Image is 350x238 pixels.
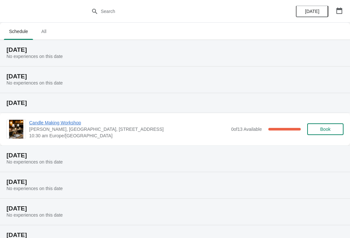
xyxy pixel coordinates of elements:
[6,179,344,185] h2: [DATE]
[6,212,63,218] span: No experiences on this date
[6,100,344,106] h2: [DATE]
[6,47,344,53] h2: [DATE]
[29,126,228,132] span: [PERSON_NAME], [GEOGRAPHIC_DATA], [STREET_ADDRESS]
[36,26,52,37] span: All
[6,159,63,164] span: No experiences on this date
[9,120,23,139] img: Candle Making Workshop | Laura Fisher, Scrapps Hill Farm, 550 Worting Road, Basingstoke, RG23 8PU...
[231,127,262,132] span: 0 of 13 Available
[100,6,262,17] input: Search
[296,6,328,17] button: [DATE]
[6,205,344,212] h2: [DATE]
[320,127,331,132] span: Book
[6,80,63,85] span: No experiences on this date
[6,54,63,59] span: No experiences on this date
[6,152,344,159] h2: [DATE]
[6,73,344,80] h2: [DATE]
[4,26,33,37] span: Schedule
[29,132,228,139] span: 10:30 am Europe/[GEOGRAPHIC_DATA]
[307,123,344,135] button: Book
[6,186,63,191] span: No experiences on this date
[305,9,319,14] span: [DATE]
[29,119,228,126] span: Candle Making Workshop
